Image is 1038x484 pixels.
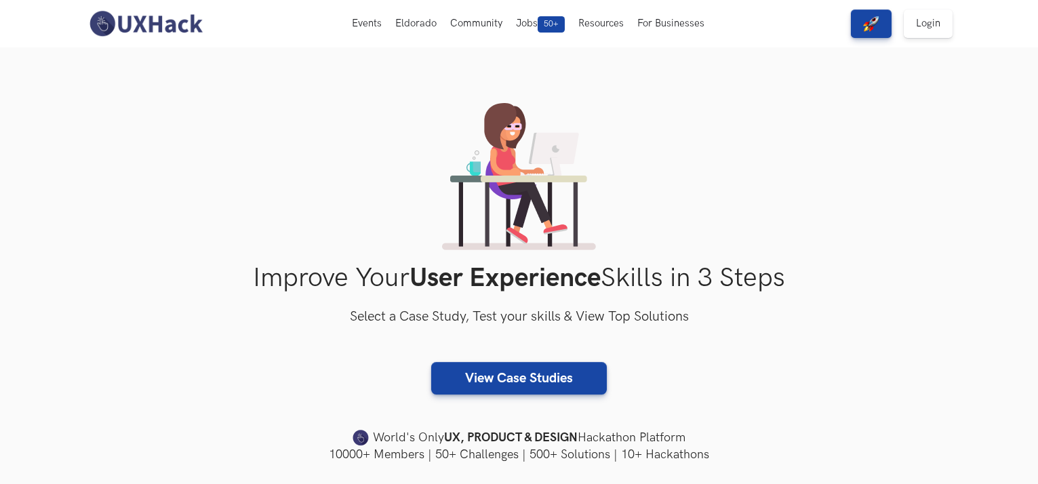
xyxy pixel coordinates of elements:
img: UXHack-logo.png [85,9,206,38]
a: Login [904,9,953,38]
a: View Case Studies [431,362,607,395]
span: 50+ [538,16,565,33]
h1: Improve Your Skills in 3 Steps [85,262,953,294]
strong: UX, PRODUCT & DESIGN [444,428,578,447]
h4: World's Only Hackathon Platform [85,428,953,447]
img: lady working on laptop [442,103,596,250]
img: rocket [863,16,879,32]
strong: User Experience [410,262,601,294]
img: uxhack-favicon-image.png [353,429,369,447]
h4: 10000+ Members | 50+ Challenges | 500+ Solutions | 10+ Hackathons [85,446,953,463]
h3: Select a Case Study, Test your skills & View Top Solutions [85,306,953,328]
